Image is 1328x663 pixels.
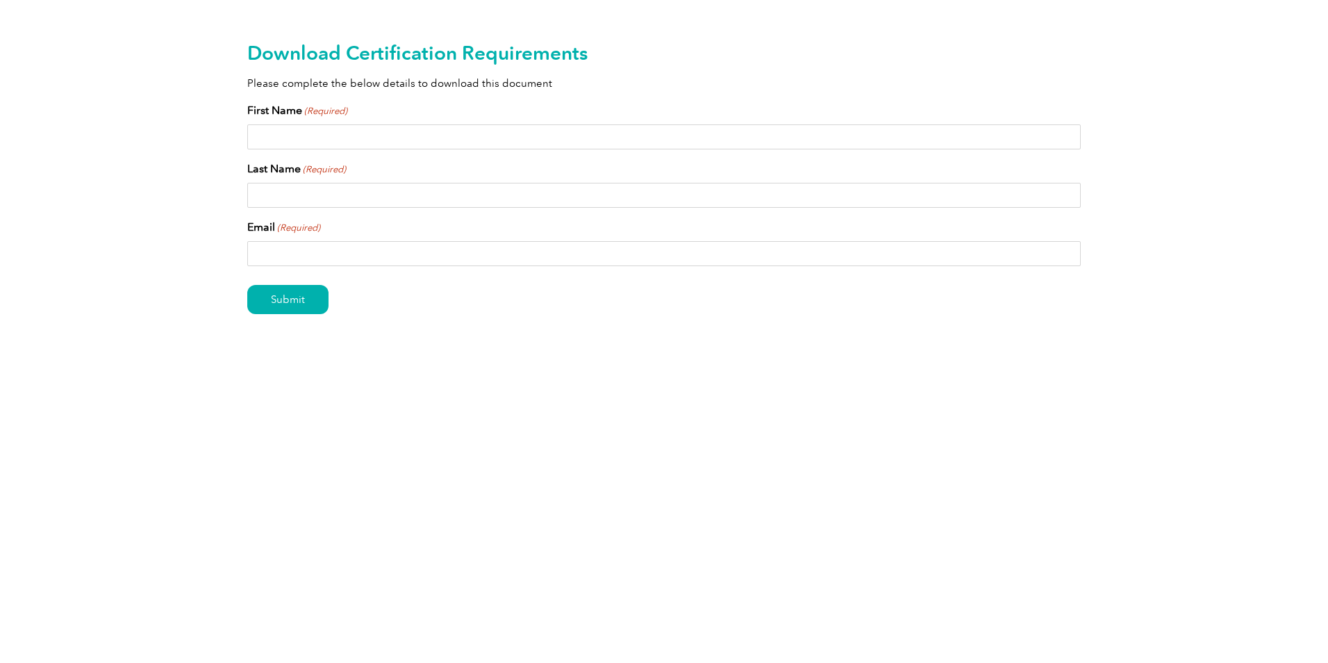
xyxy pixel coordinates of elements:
span: (Required) [302,163,347,177]
h2: Download Certification Requirements [247,42,1081,64]
label: Last Name [247,161,346,177]
label: First Name [247,102,347,119]
span: (Required) [276,221,321,235]
label: Email [247,219,320,236]
p: Please complete the below details to download this document [247,76,1081,91]
span: (Required) [304,104,348,118]
input: Submit [247,285,329,314]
